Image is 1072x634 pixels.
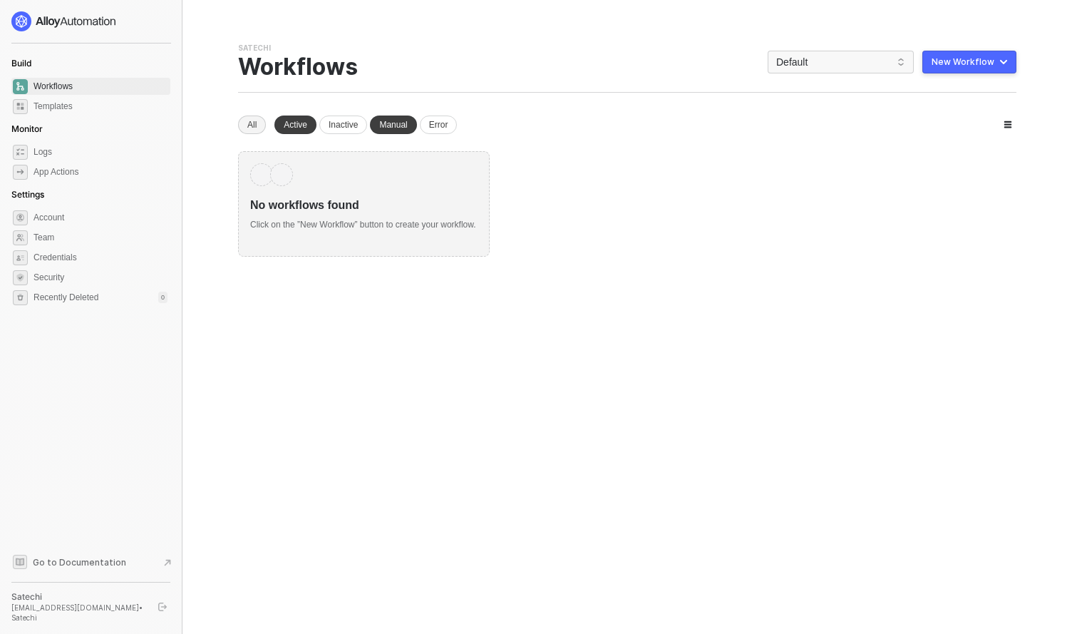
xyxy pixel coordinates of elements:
[11,189,44,200] span: Settings
[11,58,31,68] span: Build
[922,51,1016,73] button: New Workflow
[158,292,167,303] div: 0
[250,213,478,231] div: Click on the ”New Workflow” button to create your workflow.
[13,99,28,114] span: marketplace
[158,603,167,611] span: logout
[420,116,458,134] div: Error
[33,98,167,115] span: Templates
[274,116,316,134] div: Active
[11,553,171,571] a: Knowledge Base
[13,270,28,285] span: security
[11,11,170,31] a: logo
[11,11,117,31] img: logo
[33,78,167,95] span: Workflows
[13,290,28,305] span: settings
[13,79,28,94] span: dashboard
[11,603,145,623] div: [EMAIL_ADDRESS][DOMAIN_NAME] • Satechi
[11,123,43,134] span: Monitor
[250,186,478,213] div: No workflows found
[238,43,271,53] div: Satechi
[33,269,167,286] span: Security
[33,143,167,160] span: Logs
[13,145,28,160] span: icon-logs
[13,165,28,180] span: icon-app-actions
[33,556,126,568] span: Go to Documentation
[33,166,78,178] div: App Actions
[33,292,98,304] span: Recently Deleted
[160,556,175,570] span: document-arrow
[238,53,358,81] div: Workflows
[13,250,28,265] span: credentials
[13,230,28,245] span: team
[13,210,28,225] span: settings
[33,209,167,226] span: Account
[33,229,167,246] span: Team
[776,51,905,73] span: Default
[238,116,266,134] div: All
[33,249,167,266] span: Credentials
[370,116,416,134] div: Manual
[11,591,145,603] div: Satechi
[13,555,27,569] span: documentation
[932,56,994,68] div: New Workflow
[319,116,367,134] div: Inactive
